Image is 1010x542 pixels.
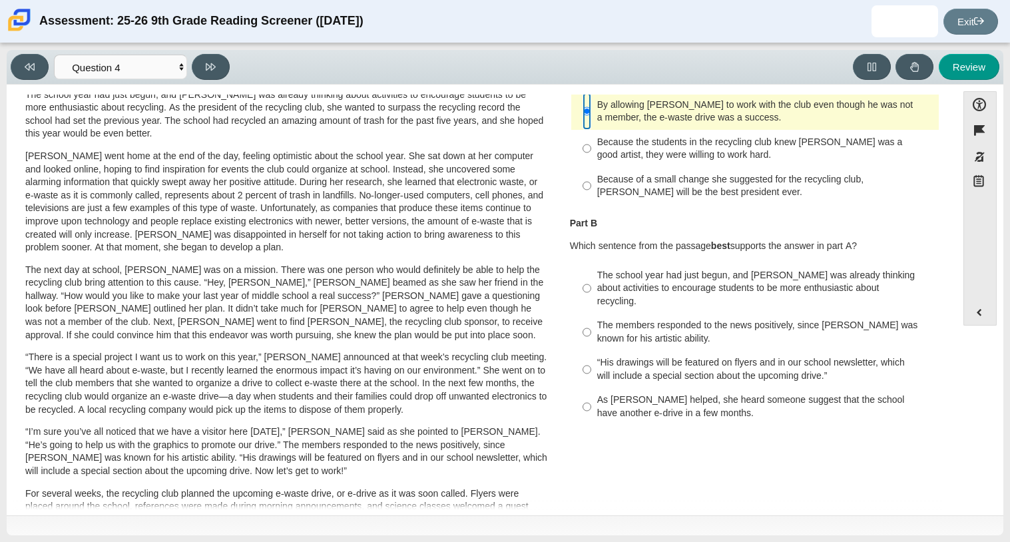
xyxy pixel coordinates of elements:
[597,136,933,162] div: Because the students in the recycling club knew [PERSON_NAME] was a good artist, they were willin...
[13,91,950,510] div: Assessment items
[597,99,933,125] div: By allowing [PERSON_NAME] to work with the club even though he was not a member, the e-waste driv...
[570,217,597,229] b: Part B
[943,9,998,35] a: Exit
[963,170,997,197] button: Notepad
[25,150,548,254] p: [PERSON_NAME] went home at the end of the day, feeling optimistic about the school year. She sat ...
[5,25,33,36] a: Carmen School of Science & Technology
[894,11,915,32] img: giovanni.pantojago.IpWrNO
[963,117,997,143] button: Flag item
[597,269,933,308] div: The school year had just begun, and [PERSON_NAME] was already thinking about activities to encour...
[5,6,33,34] img: Carmen School of Science & Technology
[25,425,548,477] p: “I’m sure you’ve all noticed that we have a visitor here [DATE],” [PERSON_NAME] said as she point...
[963,91,997,117] button: Open Accessibility Menu
[25,487,548,527] p: For several weeks, the recycling club planned the upcoming e-waste drive, or e-drive as it was so...
[597,173,933,199] div: Because of a small change she suggested for the recycling club, [PERSON_NAME] will be the best pr...
[895,54,933,80] button: Raise Your Hand
[25,264,548,342] p: The next day at school, [PERSON_NAME] was on a mission. There was one person who would definitely...
[597,356,933,382] div: “His drawings will be featured on flyers and in our school newsletter, which will include a speci...
[597,394,933,419] div: As [PERSON_NAME] helped, she heard someone suggest that the school have another e-drive in a few ...
[25,351,548,416] p: “There is a special project I want us to work on this year,” [PERSON_NAME] announced at that week...
[711,240,730,252] b: best
[963,144,997,170] button: Toggle response masking
[570,240,940,253] p: Which sentence from the passage supports the answer in part A?
[964,300,996,325] button: Expand menu. Displays the button labels.
[25,89,548,140] p: The school year had just begun, and [PERSON_NAME] was already thinking about activities to encour...
[39,5,364,37] div: Assessment: 25-26 9th Grade Reading Screener ([DATE])
[597,319,933,345] div: The members responded to the news positively, since [PERSON_NAME] was known for his artistic abil...
[939,54,999,80] button: Review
